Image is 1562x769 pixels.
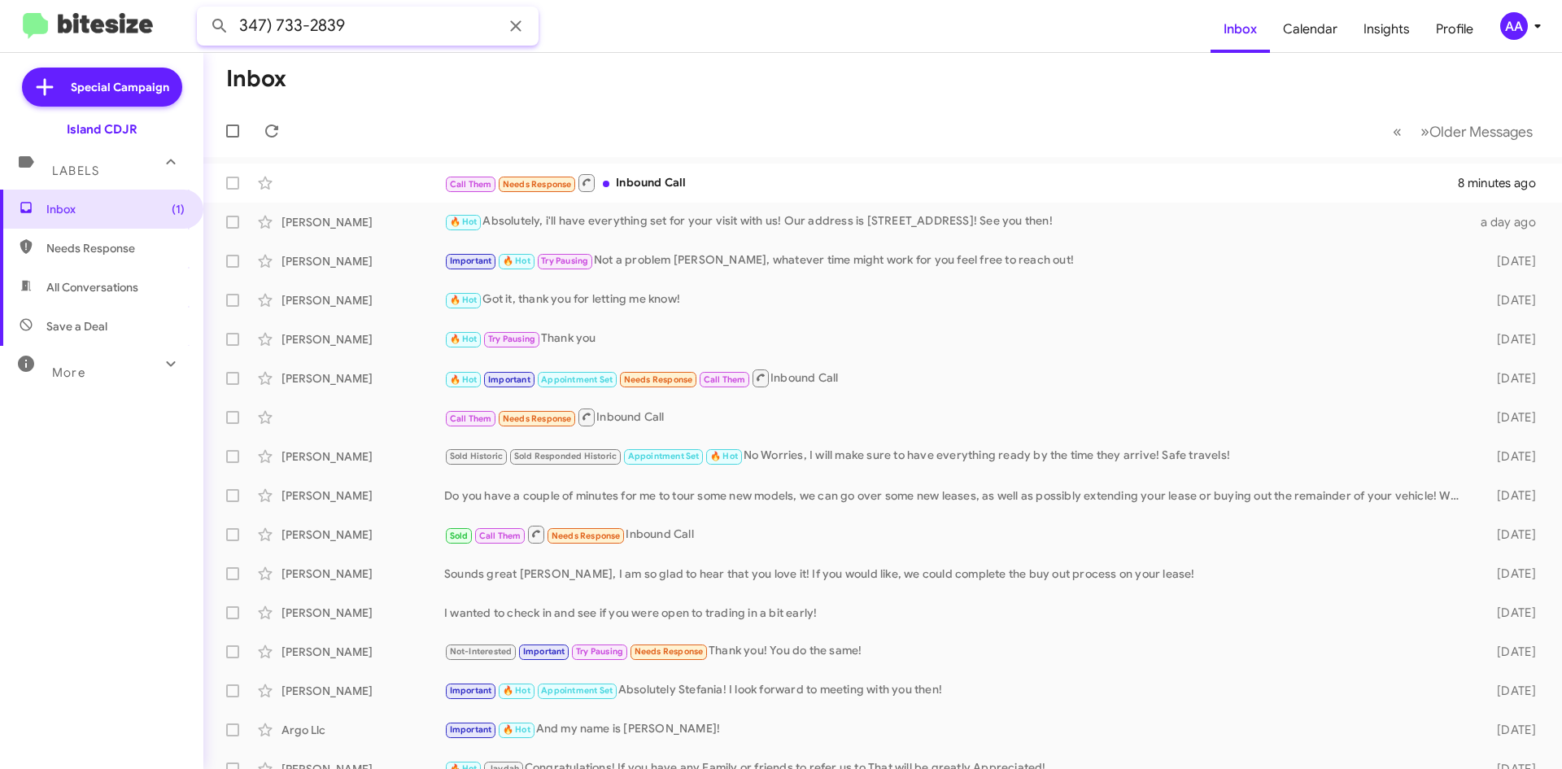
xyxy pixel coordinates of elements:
[444,330,1471,348] div: Thank you
[450,256,492,266] span: Important
[444,368,1471,388] div: Inbound Call
[635,646,704,657] span: Needs Response
[1350,6,1423,53] a: Insights
[1383,115,1411,148] button: Previous
[450,724,492,735] span: Important
[1471,527,1549,543] div: [DATE]
[444,720,1471,739] div: And my name is [PERSON_NAME]!
[1211,6,1270,53] a: Inbox
[1411,115,1542,148] button: Next
[450,295,478,305] span: 🔥 Hot
[281,487,444,504] div: [PERSON_NAME]
[444,487,1471,504] div: Do you have a couple of minutes for me to tour some new models, we can go over some new leases, a...
[444,447,1471,465] div: No Worries, I will make sure to have everything ready by the time they arrive! Safe travels!
[1471,487,1549,504] div: [DATE]
[444,566,1471,582] div: Sounds great [PERSON_NAME], I am so glad to hear that you love it! If you would like, we could co...
[1423,6,1486,53] a: Profile
[281,722,444,738] div: Argo Llc
[52,365,85,380] span: More
[281,292,444,308] div: [PERSON_NAME]
[450,179,492,190] span: Call Them
[1270,6,1350,53] a: Calendar
[281,527,444,543] div: [PERSON_NAME]
[281,605,444,621] div: [PERSON_NAME]
[444,212,1471,231] div: Absolutely, i'll have everything set for your visit with us! Our address is [STREET_ADDRESS]! See...
[281,370,444,387] div: [PERSON_NAME]
[450,451,504,461] span: Sold Historic
[541,256,588,266] span: Try Pausing
[1384,115,1542,148] nav: Page navigation example
[1471,409,1549,426] div: [DATE]
[503,413,572,424] span: Needs Response
[503,179,572,190] span: Needs Response
[479,531,521,541] span: Call Them
[503,685,530,696] span: 🔥 Hot
[1471,370,1549,387] div: [DATE]
[1393,121,1402,142] span: «
[444,524,1471,544] div: Inbound Call
[1471,292,1549,308] div: [DATE]
[1471,448,1549,465] div: [DATE]
[450,216,478,227] span: 🔥 Hot
[281,683,444,699] div: [PERSON_NAME]
[523,646,565,657] span: Important
[444,642,1471,661] div: Thank you! You do the same!
[444,681,1471,700] div: Absolutely Stefania! I look forward to meeting with you then!
[281,253,444,269] div: [PERSON_NAME]
[46,240,185,256] span: Needs Response
[1471,214,1549,230] div: a day ago
[552,531,621,541] span: Needs Response
[1471,683,1549,699] div: [DATE]
[52,164,99,178] span: Labels
[1429,123,1533,141] span: Older Messages
[1500,12,1528,40] div: AA
[514,451,617,461] span: Sold Responded Historic
[450,413,492,424] span: Call Them
[281,331,444,347] div: [PERSON_NAME]
[1471,331,1549,347] div: [DATE]
[22,68,182,107] a: Special Campaign
[488,334,535,344] span: Try Pausing
[226,66,286,92] h1: Inbox
[67,121,137,138] div: Island CDJR
[710,451,738,461] span: 🔥 Hot
[704,374,746,385] span: Call Them
[450,531,469,541] span: Sold
[444,251,1471,270] div: Not a problem [PERSON_NAME], whatever time might work for you feel free to reach out!
[450,685,492,696] span: Important
[71,79,169,95] span: Special Campaign
[281,566,444,582] div: [PERSON_NAME]
[1486,12,1544,40] button: AA
[503,256,530,266] span: 🔥 Hot
[450,374,478,385] span: 🔥 Hot
[444,407,1471,427] div: Inbound Call
[576,646,623,657] span: Try Pausing
[444,605,1471,621] div: I wanted to check in and see if you were open to trading in a bit early!
[1471,605,1549,621] div: [DATE]
[444,173,1458,193] div: Inbound Call
[1458,175,1549,191] div: 8 minutes ago
[281,644,444,660] div: [PERSON_NAME]
[281,448,444,465] div: [PERSON_NAME]
[1420,121,1429,142] span: »
[624,374,693,385] span: Needs Response
[450,646,513,657] span: Not-Interested
[197,7,539,46] input: Search
[46,201,185,217] span: Inbox
[46,279,138,295] span: All Conversations
[281,214,444,230] div: [PERSON_NAME]
[444,291,1471,309] div: Got it, thank you for letting me know!
[541,685,613,696] span: Appointment Set
[1471,722,1549,738] div: [DATE]
[172,201,185,217] span: (1)
[628,451,700,461] span: Appointment Set
[541,374,613,385] span: Appointment Set
[488,374,530,385] span: Important
[46,318,107,334] span: Save a Deal
[1471,566,1549,582] div: [DATE]
[1471,644,1549,660] div: [DATE]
